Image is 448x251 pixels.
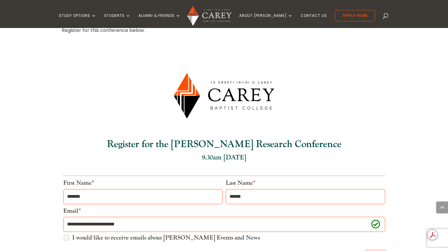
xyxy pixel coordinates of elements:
a: Apply Now [335,10,375,21]
a: Study Options [59,14,96,28]
p: Register for this conference below. [62,26,249,34]
img: Carey-Baptist-College-Logo_Landscape_transparent.png [164,63,284,128]
label: Last Name [226,179,255,187]
label: I would like to receive emails about [PERSON_NAME] Events and News [72,235,260,241]
a: Alumni & Friends [138,14,181,28]
label: Email [63,207,81,215]
a: Contact Us [301,14,327,28]
font: 9.30am [DATE] [202,153,246,162]
label: First Name [63,179,94,187]
a: Students [104,14,131,28]
img: Carey Baptist College [187,6,231,26]
a: About [PERSON_NAME] [239,14,293,28]
b: Register for the [PERSON_NAME] Research Conference [107,138,341,150]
